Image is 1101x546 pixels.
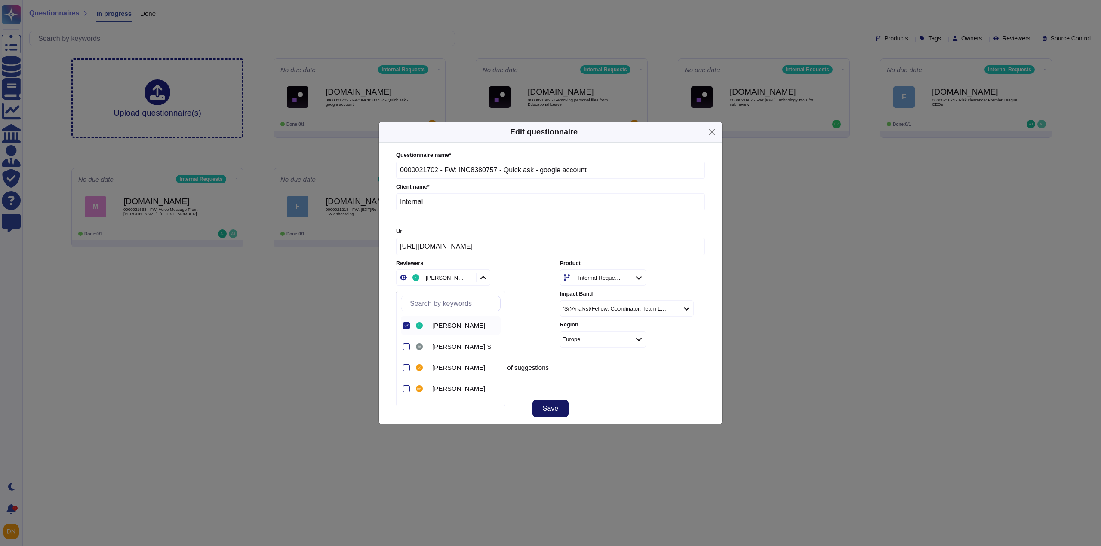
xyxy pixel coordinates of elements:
img: user [416,343,423,350]
div: Internal Requests [578,275,621,281]
div: David Cano Ramirez [432,364,497,372]
div: Bhargav S [414,337,501,356]
label: Client name [396,184,705,190]
input: Search by keywords [406,296,500,311]
span: [PERSON_NAME] S [432,343,492,351]
div: Diego Webb [414,379,501,398]
div: Alfredo Jimenez [414,320,429,331]
img: user [416,322,423,329]
label: Region [560,322,705,328]
div: Alfredo Jimenez [432,322,497,329]
div: (Sr)Analyst/Fellow, Coordinator, Team Leader [563,306,669,311]
img: user [416,385,423,392]
img: user [412,274,419,281]
div: Diego Webb [432,385,497,393]
div: Bhargav S [432,343,497,351]
span: [PERSON_NAME] [432,385,485,393]
label: Impact Band [560,291,705,297]
label: Questionnaire name [396,153,705,158]
div: Bhargav S [414,342,429,352]
label: Url [396,229,705,235]
button: Close [705,125,719,139]
div: Diego Webb [414,384,429,394]
span: [PERSON_NAME] [432,364,485,372]
div: Dorota Napierala [414,400,501,419]
h5: Edit questionnaire [510,126,578,138]
div: Europe [563,336,581,342]
div: Alfredo Jimenez [414,316,501,335]
button: Save [532,400,569,417]
div: David Cano Ramirez [414,358,501,377]
input: Enter company name of the client [396,193,705,210]
label: Reviewers [396,261,541,266]
div: David Cano Ramirez [414,363,429,373]
img: user [416,364,423,371]
input: Online platform url [396,238,705,255]
input: Enter questionnaire name [396,162,705,179]
label: Product [560,261,705,266]
label: Suggestion source control [396,355,705,361]
span: [PERSON_NAME] [432,322,485,329]
div: [PERSON_NAME] [426,275,465,281]
span: Save [543,405,558,412]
